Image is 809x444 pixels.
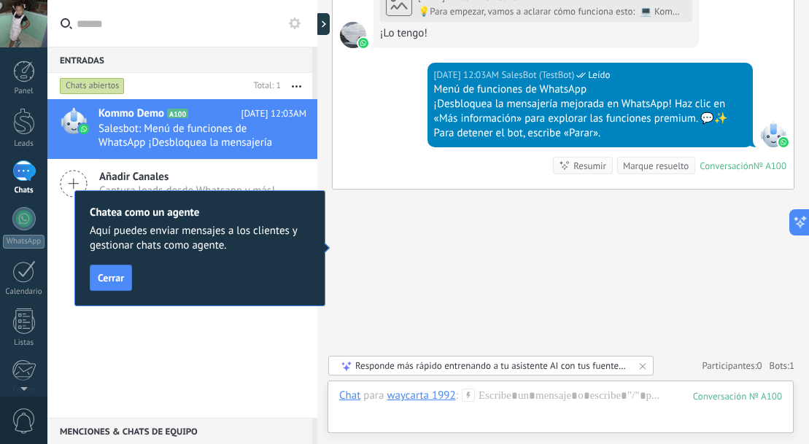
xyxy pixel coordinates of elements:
span: SalesBot [760,121,786,147]
span: Salesbot: Menú de funciones de WhatsApp ¡Desbloquea la mensajería mejorada en WhatsApp! Haz clic ... [98,122,279,149]
div: Responde más rápido entrenando a tu asistente AI con tus fuentes de datos [355,359,628,372]
div: Mostrar [315,13,330,35]
button: Más [281,73,312,99]
div: Resumir [573,159,606,173]
div: Para detener el bot, escribe «Parar». [434,126,746,141]
span: Leído [588,68,610,82]
div: [DATE] 12:03AM [434,68,502,82]
span: [DATE] 12:03AM [241,106,306,121]
div: ¡Lo tengo! [380,26,692,41]
span: waycarta 1992 [340,22,366,48]
div: Menú de funciones de WhatsApp [434,82,746,97]
div: Listas [3,338,45,348]
div: Leads [3,139,45,149]
div: № A100 [754,160,786,172]
span: para [363,389,384,403]
div: waycarta 1992 [387,389,455,402]
button: Cerrar [90,265,132,291]
img: waba.svg [778,137,789,147]
div: Marque resuelto [623,159,689,173]
span: SalesBot (TestBot) [501,68,574,82]
span: 0 [757,359,762,372]
span: Bots: [770,359,794,372]
div: Calendario [3,287,45,297]
div: Menciones & Chats de equipo [47,418,312,444]
div: Chats abiertos [60,77,125,95]
span: Captura leads desde Whatsapp y más! [99,184,275,198]
div: ¡Desbloquea la mensajería mejorada en WhatsApp! Haz clic en «Más información» para explorar las f... [434,97,746,126]
span: Kommo Demo [98,106,164,121]
img: waba.svg [79,124,89,134]
span: Cerrar [98,273,124,283]
span: Añadir Canales [99,170,275,184]
div: Conversación [700,160,754,172]
span: Aquí puedes enviar mensajes a los clientes y gestionar chats como agente. [90,224,310,253]
div: 💡Para empezar, vamos a aclarar cómo funciona esto: 💻 Kommo = La vista del Agente - La tarjeta de ... [418,6,686,17]
div: 100 [693,390,782,402]
img: waba.svg [358,38,368,48]
div: Panel [3,87,45,96]
h2: Chatea como un agente [90,206,310,219]
div: WhatsApp [3,235,44,249]
div: Total: 1 [248,79,281,93]
span: A100 [167,109,188,118]
a: Kommo Demo A100 [DATE] 12:03AM Salesbot: Menú de funciones de WhatsApp ¡Desbloquea la mensajería ... [47,99,317,159]
a: Participantes:0 [702,359,762,372]
div: Entradas [47,47,312,73]
span: : [456,389,458,403]
span: 1 [789,359,794,372]
div: Chats [3,186,45,195]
